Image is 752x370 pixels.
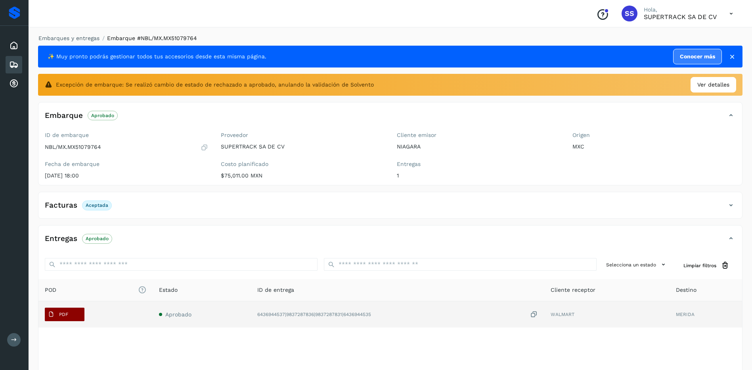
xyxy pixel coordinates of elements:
div: Embarques [6,56,22,73]
label: Entregas [397,161,560,168]
p: [DATE] 18:00 [45,172,208,179]
button: Selecciona un estado [603,258,671,271]
label: Origen [572,132,736,139]
p: NIAGARA [397,143,560,150]
span: ✨ Muy pronto podrás gestionar todos tus accesorios desde esta misma página. [48,52,266,61]
span: Estado [159,286,178,294]
span: Ver detalles [697,81,729,89]
label: Proveedor [221,132,384,139]
span: Excepción de embarque: Se realizó cambio de estado de rechazado a aprobado, anulando la validació... [56,81,374,89]
p: $75,011.00 MXN [221,172,384,179]
p: Hola, [644,6,717,13]
span: Destino [676,286,697,294]
p: NBL/MX.MX51079764 [45,144,101,150]
div: 6436944537|9837287836|9837287831|6436944535 [257,310,538,319]
div: EntregasAprobado [38,232,742,252]
label: Cliente emisor [397,132,560,139]
p: Aprobado [86,236,109,241]
p: SUPERTRACK SA DE CV [221,143,384,150]
span: ID de entrega [257,286,294,294]
label: Costo planificado [221,161,384,168]
label: ID de embarque [45,132,208,139]
td: MERIDA [670,301,742,328]
span: Embarque #NBL/MX.MX51079764 [107,35,197,41]
span: Limpiar filtros [683,262,716,269]
a: Conocer más [673,49,722,64]
h4: Facturas [45,201,77,210]
td: WALMART [544,301,670,328]
button: Limpiar filtros [677,258,736,273]
a: Embarques y entregas [38,35,100,41]
p: MXC [572,143,736,150]
h4: Embarque [45,111,83,120]
div: Inicio [6,37,22,54]
p: Aprobado [91,113,114,118]
div: EmbarqueAprobado [38,109,742,129]
nav: breadcrumb [38,34,742,42]
span: Aprobado [165,311,191,318]
p: PDF [59,312,68,317]
label: Fecha de embarque [45,161,208,168]
p: SUPERTRACK SA DE CV [644,13,717,21]
button: PDF [45,308,84,321]
div: FacturasAceptada [38,198,742,218]
p: Aceptada [86,202,108,208]
div: Cuentas por cobrar [6,75,22,92]
h4: Entregas [45,234,77,243]
span: Cliente receptor [551,286,595,294]
span: POD [45,286,146,294]
p: 1 [397,172,560,179]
